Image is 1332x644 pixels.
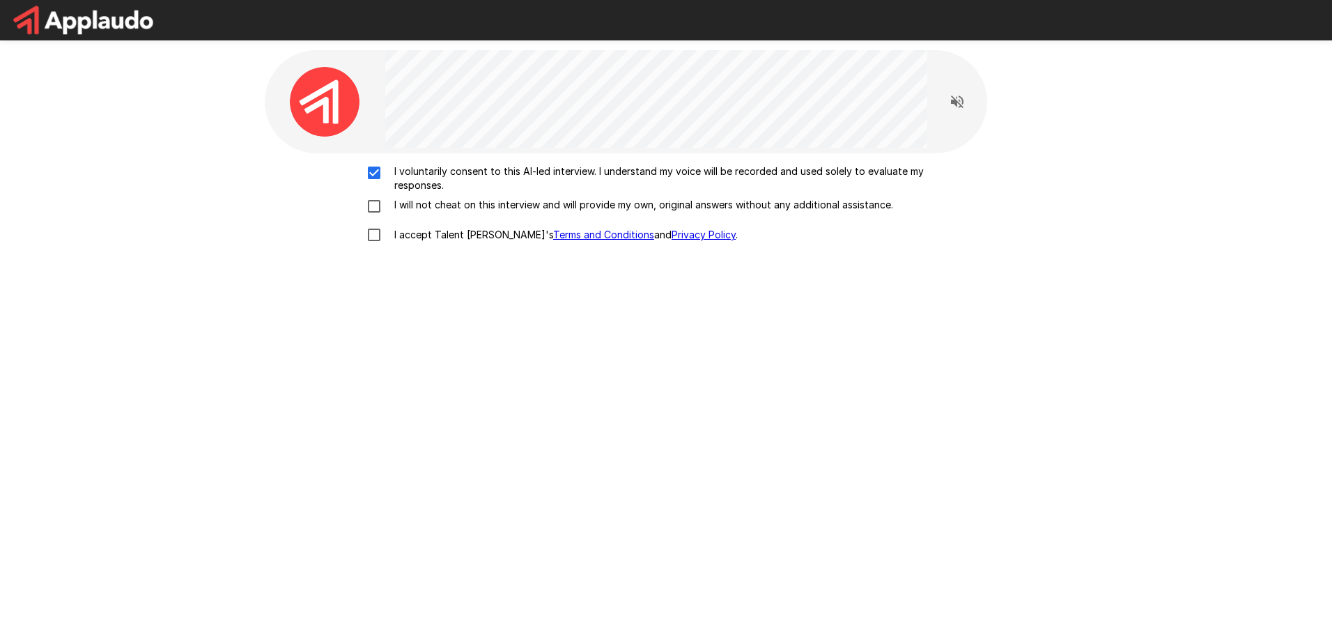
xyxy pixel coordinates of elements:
p: I will not cheat on this interview and will provide my own, original answers without any addition... [389,198,893,212]
a: Privacy Policy [672,229,736,240]
img: applaudo_avatar.png [290,67,359,137]
a: Terms and Conditions [553,229,654,240]
p: I voluntarily consent to this AI-led interview. I understand my voice will be recorded and used s... [389,164,973,192]
p: I accept Talent [PERSON_NAME]'s and . [389,228,738,242]
button: Read questions aloud [943,88,971,116]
